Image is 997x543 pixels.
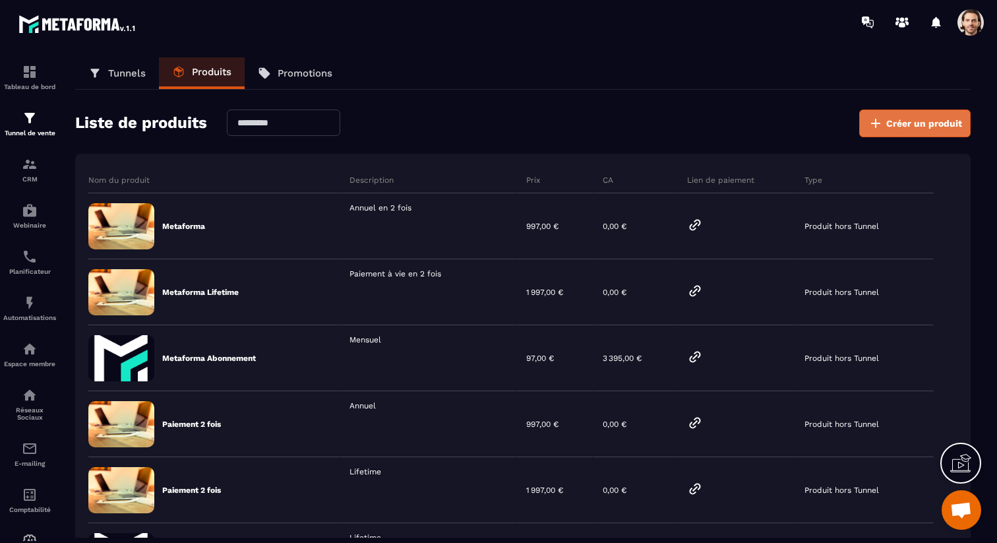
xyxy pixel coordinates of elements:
p: Description [349,175,394,185]
p: CRM [3,176,56,183]
a: Tunnels [75,57,159,89]
a: automationsautomationsWebinaire [3,193,56,239]
span: Créer un produit [886,117,962,130]
img: formation [22,156,38,172]
p: Prix [526,175,540,185]
p: Automatisations [3,314,56,321]
img: scheduler [22,249,38,265]
img: accountant [22,487,38,503]
a: formationformationTunnel de vente [3,100,56,146]
img: formation-default-image.91678625.jpeg [88,401,154,447]
p: Produit hors Tunnel [804,420,879,429]
img: email [22,441,38,457]
a: automationsautomationsAutomatisations [3,285,56,331]
a: automationsautomationsEspace membre [3,331,56,377]
a: accountantaccountantComptabilité [3,477,56,523]
p: Paiement 2 fois [162,419,221,430]
p: Planificateur [3,268,56,275]
p: E-mailing [3,460,56,467]
p: Tunnels [108,67,146,79]
p: Produit hors Tunnel [804,486,879,495]
img: social-network [22,387,38,403]
p: Espace membre [3,360,56,367]
a: Ouvrir le chat [942,490,981,530]
p: Produit hors Tunnel [804,222,879,231]
img: formation-default-image.91678625.jpeg [88,467,154,513]
p: Paiement 2 fois [162,485,221,495]
a: schedulerschedulerPlanificateur [3,239,56,285]
img: formation [22,64,38,80]
a: social-networksocial-networkRéseaux Sociaux [3,377,56,431]
p: CA [603,175,613,185]
p: Produits [192,66,231,78]
p: Metaforma Lifetime [162,287,239,298]
p: Nom du produit [88,175,150,185]
p: Metaforma Abonnement [162,353,256,364]
p: Réseaux Sociaux [3,406,56,421]
a: formationformationCRM [3,146,56,193]
a: Promotions [245,57,346,89]
a: emailemailE-mailing [3,431,56,477]
img: automations [22,295,38,311]
p: Tunnel de vente [3,129,56,137]
p: Tableau de bord [3,83,56,90]
img: 2a8e626aa46b25dc448d24d082f73171.png [88,335,154,381]
p: Comptabilité [3,506,56,513]
a: Produits [159,57,245,89]
p: Webinaire [3,222,56,229]
h2: Liste de produits [75,110,207,137]
p: Produit hors Tunnel [804,354,879,363]
p: Type [804,175,822,185]
button: Créer un produit [859,110,971,137]
img: automations [22,341,38,357]
img: automations [22,203,38,218]
p: Metaforma [162,221,205,232]
img: formation-default-image.91678625.jpeg [88,203,154,249]
img: logo [18,12,137,36]
p: Promotions [278,67,332,79]
p: Lien de paiement [687,175,754,185]
img: formation [22,110,38,126]
img: formation-default-image.91678625.jpeg [88,269,154,315]
p: Produit hors Tunnel [804,288,879,297]
a: formationformationTableau de bord [3,54,56,100]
